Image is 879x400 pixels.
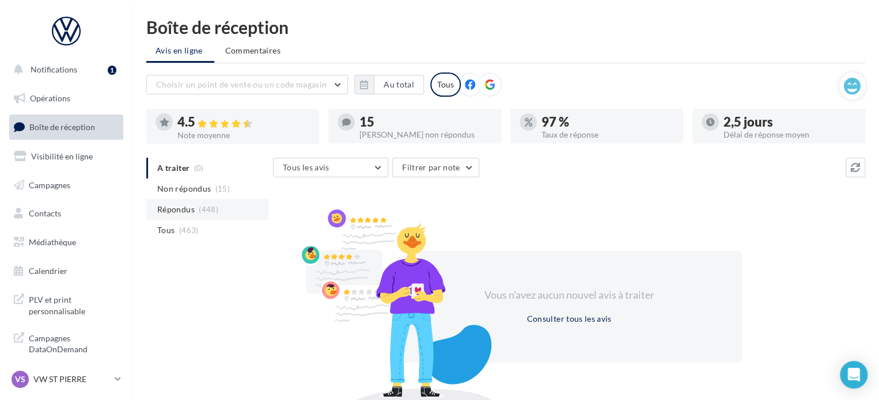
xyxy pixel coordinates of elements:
[7,86,126,111] a: Opérations
[7,287,126,321] a: PLV et print personnalisable
[177,116,310,129] div: 4.5
[7,230,126,254] a: Médiathèque
[470,288,668,303] div: Vous n'avez aucun nouvel avis à traiter
[7,201,126,226] a: Contacts
[522,312,616,326] button: Consulter tous les avis
[177,131,310,139] div: Note moyenne
[156,79,327,89] span: Choisir un point de vente ou un code magasin
[392,158,479,177] button: Filtrer par note
[225,45,281,55] span: Commentaires
[146,18,865,36] div: Boîte de réception
[29,237,76,247] span: Médiathèque
[179,226,199,235] span: (463)
[29,208,61,218] span: Contacts
[29,330,119,355] span: Campagnes DataOnDemand
[33,374,110,385] p: VW ST PIERRE
[354,75,424,94] button: Au total
[29,122,95,132] span: Boîte de réception
[7,115,126,139] a: Boîte de réception
[541,116,674,128] div: 97 %
[7,259,126,283] a: Calendrier
[9,368,123,390] a: VS VW ST PIERRE
[359,116,492,128] div: 15
[430,73,461,97] div: Tous
[7,326,126,360] a: Campagnes DataOnDemand
[146,75,348,94] button: Choisir un point de vente ou un code magasin
[374,75,424,94] button: Au total
[157,183,211,195] span: Non répondus
[29,266,67,276] span: Calendrier
[31,64,77,74] span: Notifications
[108,66,116,75] div: 1
[157,224,175,236] span: Tous
[215,184,230,193] span: (15)
[273,158,388,177] button: Tous les avis
[31,151,93,161] span: Visibilité en ligne
[723,116,856,128] div: 2,5 jours
[30,93,70,103] span: Opérations
[157,204,195,215] span: Répondus
[723,131,856,139] div: Délai de réponse moyen
[840,361,867,388] div: Open Intercom Messenger
[29,292,119,317] span: PLV et print personnalisable
[199,205,218,214] span: (448)
[15,374,25,385] span: VS
[283,162,329,172] span: Tous les avis
[7,144,126,169] a: Visibilité en ligne
[7,173,126,197] a: Campagnes
[7,58,121,82] button: Notifications 1
[29,180,70,189] span: Campagnes
[541,131,674,139] div: Taux de réponse
[359,131,492,139] div: [PERSON_NAME] non répondus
